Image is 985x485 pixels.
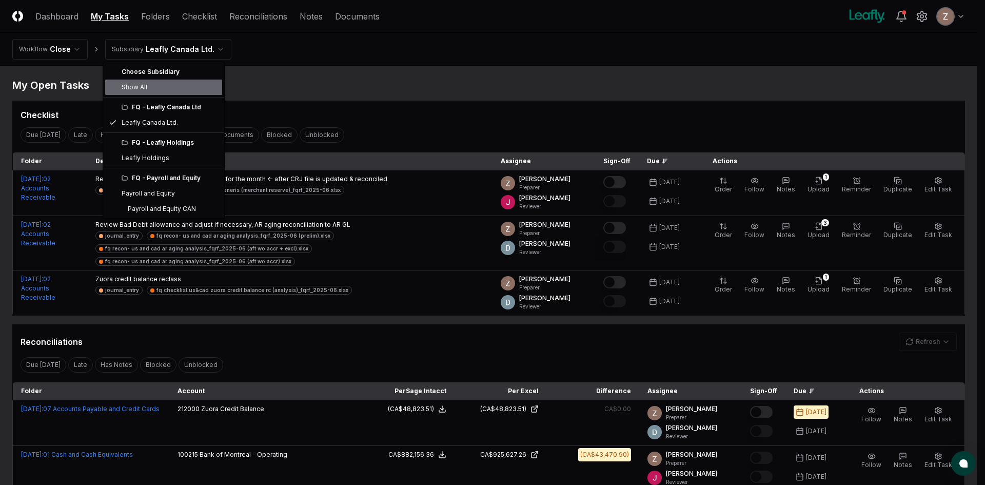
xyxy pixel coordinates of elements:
[105,64,222,80] div: Choose Subsidiary
[122,204,196,214] div: Payroll and Equity CAN
[122,103,218,112] div: FQ - Leafly Canada Ltd
[122,189,175,198] div: Payroll and Equity
[122,153,169,163] div: Leafly Holdings
[122,173,218,183] div: FQ - Payroll and Equity
[122,138,218,147] div: FQ - Leafly Holdings
[122,118,178,127] div: Leafly Canada Ltd.
[122,83,147,92] span: Show All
